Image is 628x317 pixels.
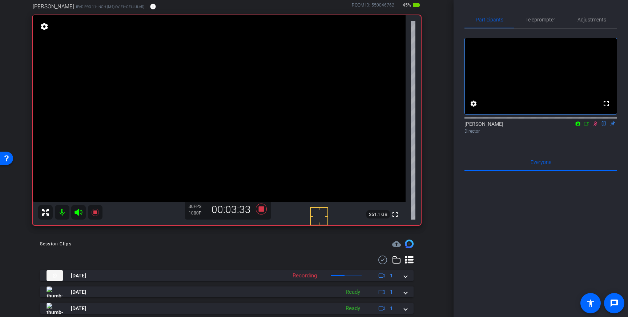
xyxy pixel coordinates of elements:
[391,210,399,219] mat-icon: fullscreen
[40,286,414,297] mat-expansion-panel-header: thumb-nail[DATE]Ready1
[189,204,207,209] div: 30
[150,3,156,10] mat-icon: info
[71,305,86,312] span: [DATE]
[39,22,49,31] mat-icon: settings
[600,120,608,127] mat-icon: flip
[531,160,551,165] span: Everyone
[390,288,393,296] span: 1
[577,17,606,22] span: Adjustments
[390,272,393,280] span: 1
[47,286,63,297] img: thumb-nail
[289,272,321,280] div: Recording
[392,240,401,248] mat-icon: cloud_upload
[342,288,364,296] div: Ready
[464,128,617,135] div: Director
[342,304,364,313] div: Ready
[189,210,207,216] div: 1080P
[207,204,255,216] div: 00:03:33
[526,17,555,22] span: Teleprompter
[610,299,619,308] mat-icon: message
[71,272,86,280] span: [DATE]
[469,99,478,108] mat-icon: settings
[71,288,86,296] span: [DATE]
[76,4,144,9] span: iPad Pro 11-inch (M4) (WiFi+Cellular)
[47,303,63,314] img: thumb-nail
[390,305,393,312] span: 1
[40,303,414,314] mat-expansion-panel-header: thumb-nail[DATE]Ready1
[586,299,595,308] mat-icon: accessibility
[476,17,503,22] span: Participants
[602,99,611,108] mat-icon: fullscreen
[405,240,414,248] img: Session clips
[47,270,63,281] img: thumb-nail
[40,240,72,248] div: Session Clips
[464,120,617,135] div: [PERSON_NAME]
[194,204,201,209] span: FPS
[392,240,401,248] span: Destinations for your clips
[352,2,394,12] div: ROOM ID: 550046762
[40,270,414,281] mat-expansion-panel-header: thumb-nail[DATE]Recording1
[33,3,74,11] span: [PERSON_NAME]
[412,1,421,9] mat-icon: battery_std
[366,210,390,219] span: 351.1 GB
